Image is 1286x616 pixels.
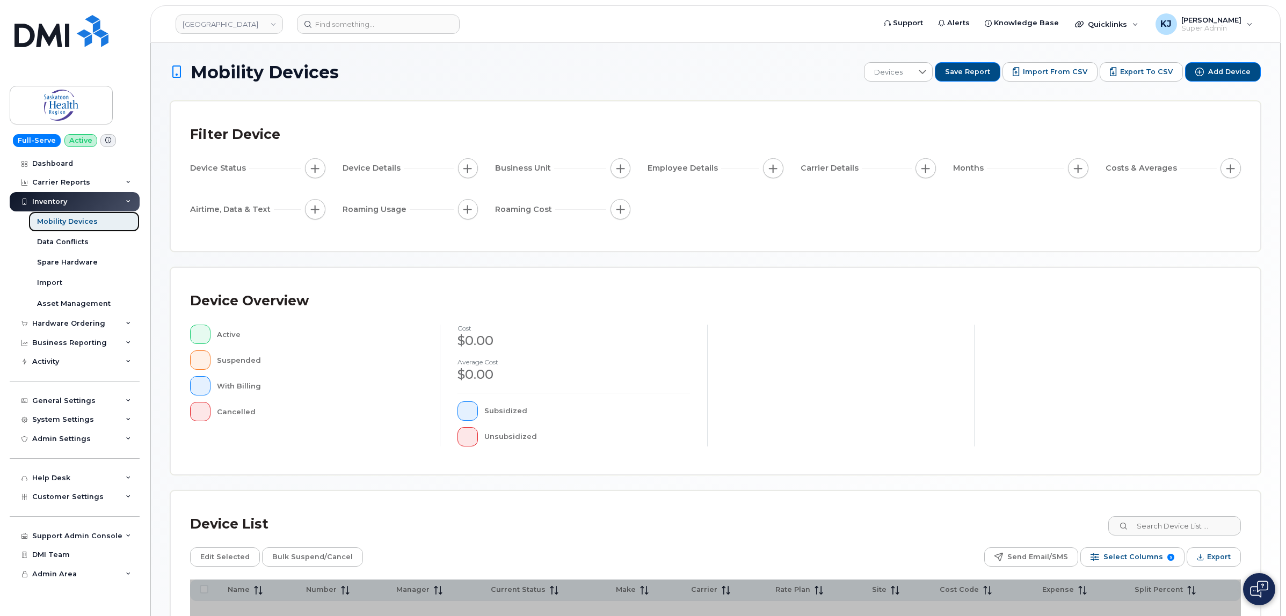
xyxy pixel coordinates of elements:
span: Import from CSV [1023,67,1087,77]
span: Add Device [1208,67,1251,77]
div: Suspended [217,350,423,370]
h4: cost [457,325,689,332]
input: Search Device List ... [1108,516,1241,536]
span: Export [1207,549,1231,565]
span: Device Status [190,163,249,174]
div: Cancelled [217,402,423,421]
button: Import from CSV [1002,62,1098,82]
span: Bulk Suspend/Cancel [272,549,353,565]
span: Carrier Details [801,163,862,174]
span: Roaming Cost [495,204,555,215]
div: Filter Device [190,121,280,149]
span: Employee Details [648,163,721,174]
button: Edit Selected [190,547,260,567]
span: Devices [864,63,912,82]
button: Export to CSV [1100,62,1183,82]
div: $0.00 [457,365,689,384]
button: Save Report [935,62,1000,82]
button: Bulk Suspend/Cancel [262,547,363,567]
div: Active [217,325,423,344]
div: Device List [190,510,268,538]
span: Roaming Usage [343,204,410,215]
div: Device Overview [190,287,309,315]
span: Select Columns [1103,549,1163,565]
span: Save Report [945,67,990,77]
span: Costs & Averages [1106,163,1180,174]
span: Edit Selected [200,549,250,565]
h4: Average cost [457,358,689,365]
div: Subsidized [484,401,690,421]
div: Unsubsidized [484,427,690,446]
img: Open chat [1250,581,1268,598]
span: Mobility Devices [191,63,339,82]
span: Months [953,163,987,174]
span: Export to CSV [1120,67,1173,77]
span: 9 [1167,554,1174,561]
button: Export [1187,547,1241,567]
span: Airtime, Data & Text [190,204,274,215]
div: With Billing [217,376,423,395]
span: Device Details [343,163,404,174]
span: Business Unit [495,163,554,174]
button: Select Columns 9 [1080,547,1185,567]
span: Send Email/SMS [1007,549,1068,565]
div: $0.00 [457,332,689,350]
button: Send Email/SMS [984,547,1078,567]
button: Add Device [1185,62,1261,82]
